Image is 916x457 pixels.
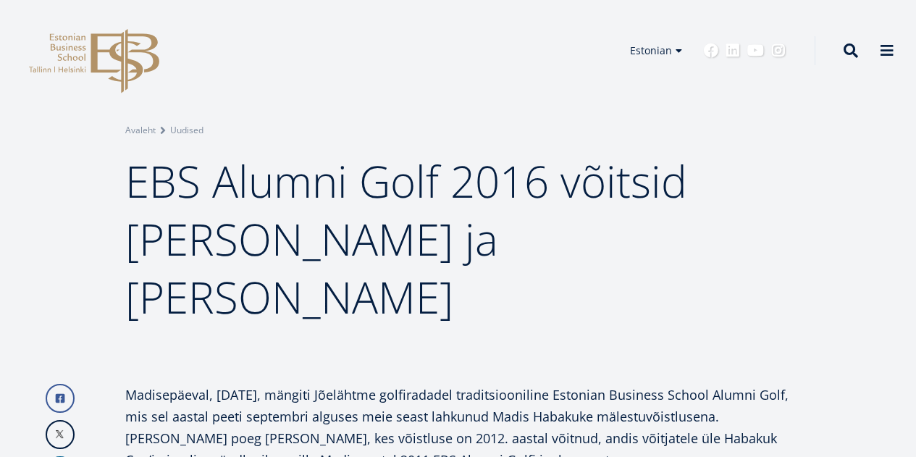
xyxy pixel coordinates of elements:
[726,43,740,58] a: Linkedin
[771,43,786,58] a: Instagram
[747,43,764,58] a: Youtube
[125,123,156,138] a: Avaleht
[704,43,718,58] a: Facebook
[125,151,687,327] span: EBS Alumni Golf 2016 võitsid [PERSON_NAME] ja [PERSON_NAME]
[46,384,75,413] a: Facebook
[47,422,73,448] img: X
[170,123,203,138] a: Uudised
